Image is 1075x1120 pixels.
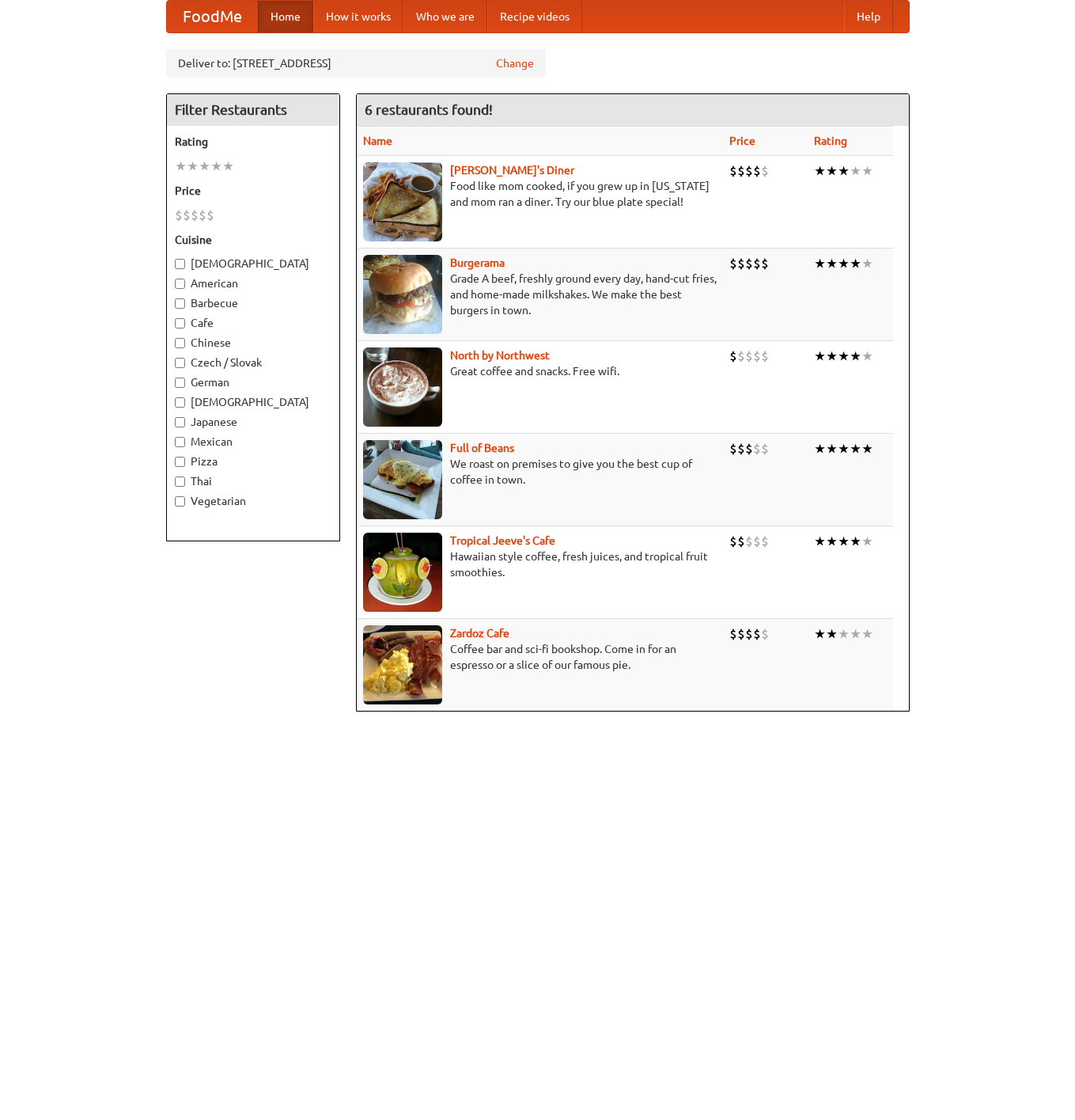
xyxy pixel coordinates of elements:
[199,207,206,224] li: $
[166,49,546,78] div: Deliver to: [STREET_ADDRESS]
[210,158,222,175] li: ★
[175,457,185,467] input: Pizza
[838,347,850,365] li: ★
[737,255,745,272] li: $
[761,347,769,365] li: $
[175,355,331,370] label: Czech / Slovak
[258,1,313,32] a: Home
[826,347,838,365] li: ★
[753,255,761,272] li: $
[363,549,717,580] p: Hawaiian style coffee, fresh juices, and tropical fruit smoothies.
[761,255,769,272] li: $
[838,255,850,272] li: ★
[838,533,850,550] li: ★
[175,437,185,447] input: Mexican
[363,641,717,673] p: Coffee bar and sci-fi bookshop. Come in for an espresso or a slice of our famous pie.
[861,533,873,550] li: ★
[175,338,185,348] input: Chinese
[761,625,769,643] li: $
[175,256,331,271] label: [DEMOGRAPHIC_DATA]
[838,162,850,180] li: ★
[753,625,761,643] li: $
[450,534,555,547] a: Tropical Jeeve's Cafe
[729,162,737,180] li: $
[826,255,838,272] li: ★
[814,625,826,643] li: ★
[814,347,826,365] li: ★
[729,440,737,457] li: $
[175,295,331,311] label: Barbecue
[745,533,753,550] li: $
[737,625,745,643] li: $
[737,162,745,180] li: $
[175,374,331,390] label: German
[761,440,769,457] li: $
[850,440,861,457] li: ★
[814,440,826,457] li: ★
[450,627,509,640] b: Zardoz Cafe
[745,625,753,643] li: $
[850,255,861,272] li: ★
[496,55,534,71] a: Change
[753,440,761,457] li: $
[850,162,861,180] li: ★
[175,454,331,469] label: Pizza
[206,207,214,224] li: $
[745,162,753,180] li: $
[175,298,185,309] input: Barbecue
[167,94,339,126] h4: Filter Restaurants
[175,417,185,427] input: Japanese
[861,255,873,272] li: ★
[861,440,873,457] li: ★
[850,347,861,365] li: ★
[761,533,769,550] li: $
[487,1,582,32] a: Recipe videos
[363,440,442,519] img: beans.jpg
[745,347,753,365] li: $
[363,456,717,488] p: We roast on premises to give you the best cup of coffee in town.
[175,158,187,175] li: ★
[729,625,737,643] li: $
[175,335,331,351] label: Chinese
[175,414,331,430] label: Japanese
[175,358,185,368] input: Czech / Slovak
[814,533,826,550] li: ★
[729,255,737,272] li: $
[761,162,769,180] li: $
[450,349,550,362] a: North by Northwest
[175,493,331,509] label: Vegetarian
[737,440,745,457] li: $
[861,347,873,365] li: ★
[814,255,826,272] li: ★
[861,162,873,180] li: ★
[175,207,183,224] li: $
[175,318,185,328] input: Cafe
[175,394,331,410] label: [DEMOGRAPHIC_DATA]
[363,271,717,318] p: Grade A beef, freshly ground every day, hand-cut fries, and home-made milkshakes. We make the bes...
[199,158,210,175] li: ★
[175,434,331,450] label: Mexican
[187,158,199,175] li: ★
[450,442,514,454] b: Full of Beans
[183,207,191,224] li: $
[175,183,331,199] h5: Price
[363,533,442,612] img: jeeves.jpg
[175,134,331,150] h5: Rating
[403,1,487,32] a: Who we are
[729,533,737,550] li: $
[365,102,493,117] ng-pluralize: 6 restaurants found!
[861,625,873,643] li: ★
[814,162,826,180] li: ★
[737,347,745,365] li: $
[363,135,392,147] a: Name
[175,496,185,507] input: Vegetarian
[363,255,442,334] img: burgerama.jpg
[450,164,574,177] a: [PERSON_NAME]'s Diner
[363,347,442,427] img: north.jpg
[826,533,838,550] li: ★
[745,255,753,272] li: $
[753,162,761,180] li: $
